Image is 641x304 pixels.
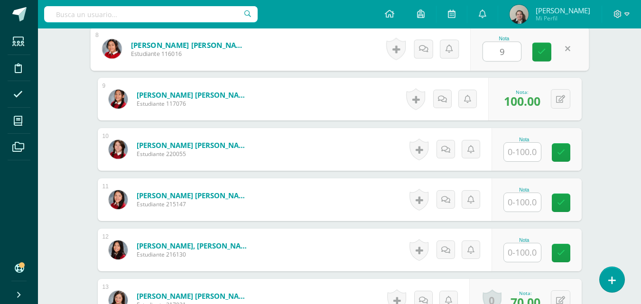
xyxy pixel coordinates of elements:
[483,42,521,61] input: 0-100.0
[137,150,251,158] span: Estudiante 220055
[109,190,128,209] img: 5ba9b0efb55b17f944b617df88b977e3.png
[102,39,121,58] img: c051e74deeb6392ff09f037d8fa7309f.png
[137,100,251,108] span: Estudiante 117076
[137,90,251,100] a: [PERSON_NAME] [PERSON_NAME]
[504,243,541,262] input: 0-100.0
[137,140,251,150] a: [PERSON_NAME] [PERSON_NAME]
[137,241,251,250] a: [PERSON_NAME], [PERSON_NAME]
[503,137,545,142] div: Nota
[109,90,128,109] img: 4e2d7a6a6f7162373be5d440013a8a2b.png
[504,143,541,161] input: 0-100.0
[511,290,540,296] div: Nota:
[44,6,258,22] input: Busca un usuario...
[109,140,128,159] img: c7cd9553d79e9bb148b15aa5ebecbede.png
[137,191,251,200] a: [PERSON_NAME] [PERSON_NAME]
[137,291,251,301] a: [PERSON_NAME] [PERSON_NAME]
[536,6,590,15] span: [PERSON_NAME]
[536,14,590,22] span: Mi Perfil
[137,250,251,258] span: Estudiante 216130
[130,40,248,50] a: [PERSON_NAME] [PERSON_NAME]
[504,193,541,212] input: 0-100.0
[137,200,251,208] span: Estudiante 215147
[510,5,529,24] img: 4244ecfc47b4b620a2f8602b2e1965e1.png
[483,36,526,41] div: Nota
[130,50,248,58] span: Estudiante 116016
[503,238,545,243] div: Nota
[109,240,128,259] img: d08ee2ad02660a3774ecf74bd0edf5c9.png
[503,187,545,193] div: Nota
[504,89,540,95] div: Nota:
[504,93,540,109] span: 100.00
